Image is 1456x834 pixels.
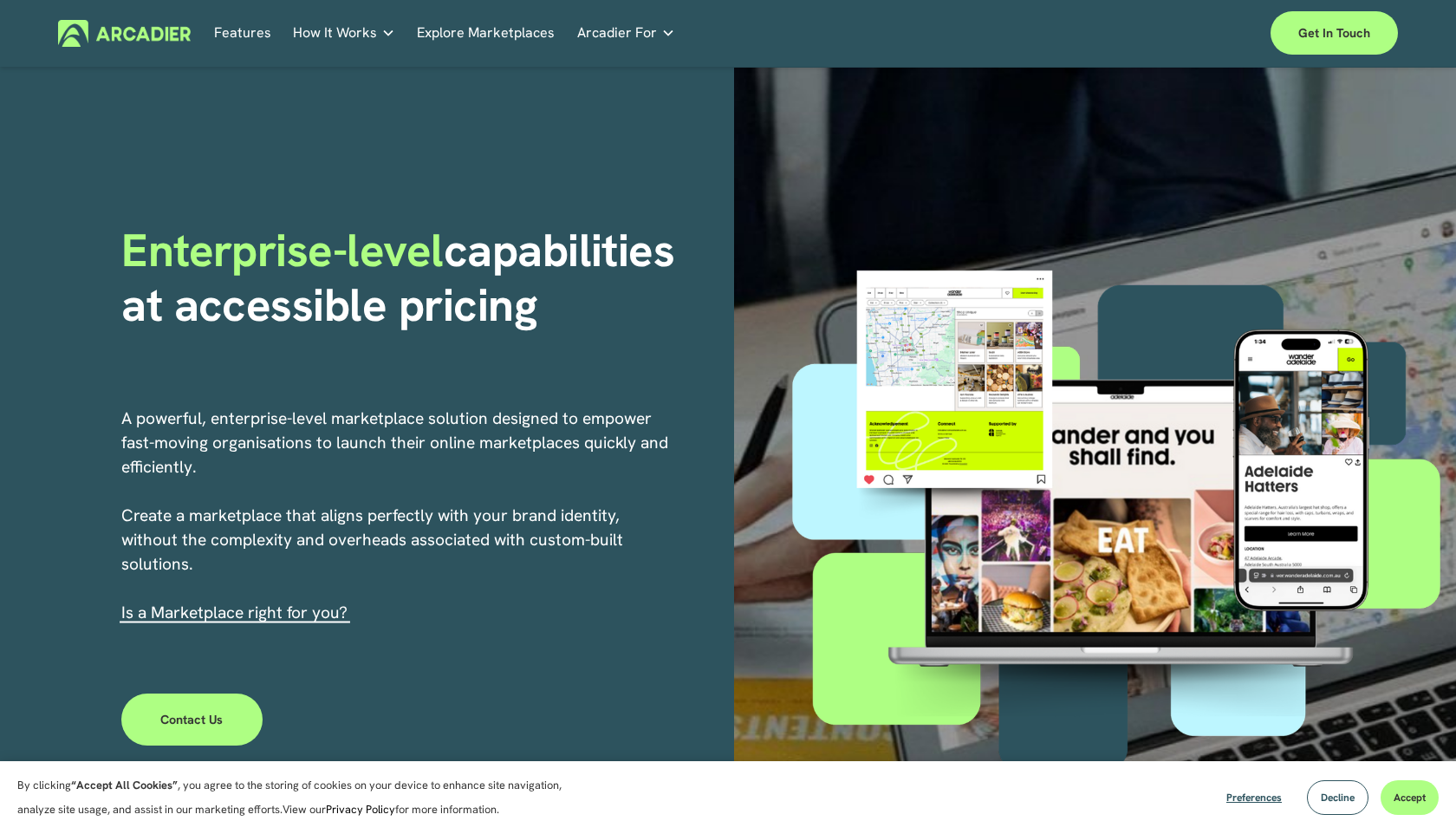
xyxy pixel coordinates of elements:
[1226,791,1282,805] span: Preferences
[1394,791,1426,805] span: Accept
[71,778,178,792] strong: “Accept All Cookies”
[417,20,555,47] a: Explore Marketplaces
[293,21,377,45] span: How It Works
[126,602,348,623] a: s a Marketplace right for you?
[1213,780,1295,815] button: Preferences
[121,694,263,746] a: Contact Us
[121,407,671,625] p: A powerful, enterprise-level marketplace solution designed to empower fast-moving organisations t...
[214,20,271,47] a: Features
[17,773,581,822] p: By clicking , you agree to the storing of cookies on your device to enhance site navigation, anal...
[1271,11,1398,55] a: Get in touch
[121,220,444,280] span: Enterprise-level
[577,20,675,47] a: folder dropdown
[577,21,657,45] span: Arcadier For
[1381,780,1439,815] button: Accept
[293,20,395,47] a: folder dropdown
[121,220,686,334] strong: capabilities at accessible pricing
[326,802,395,817] a: Privacy Policy
[58,20,191,47] img: Arcadier
[121,602,348,623] span: I
[1321,791,1355,805] span: Decline
[1307,780,1368,815] button: Decline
